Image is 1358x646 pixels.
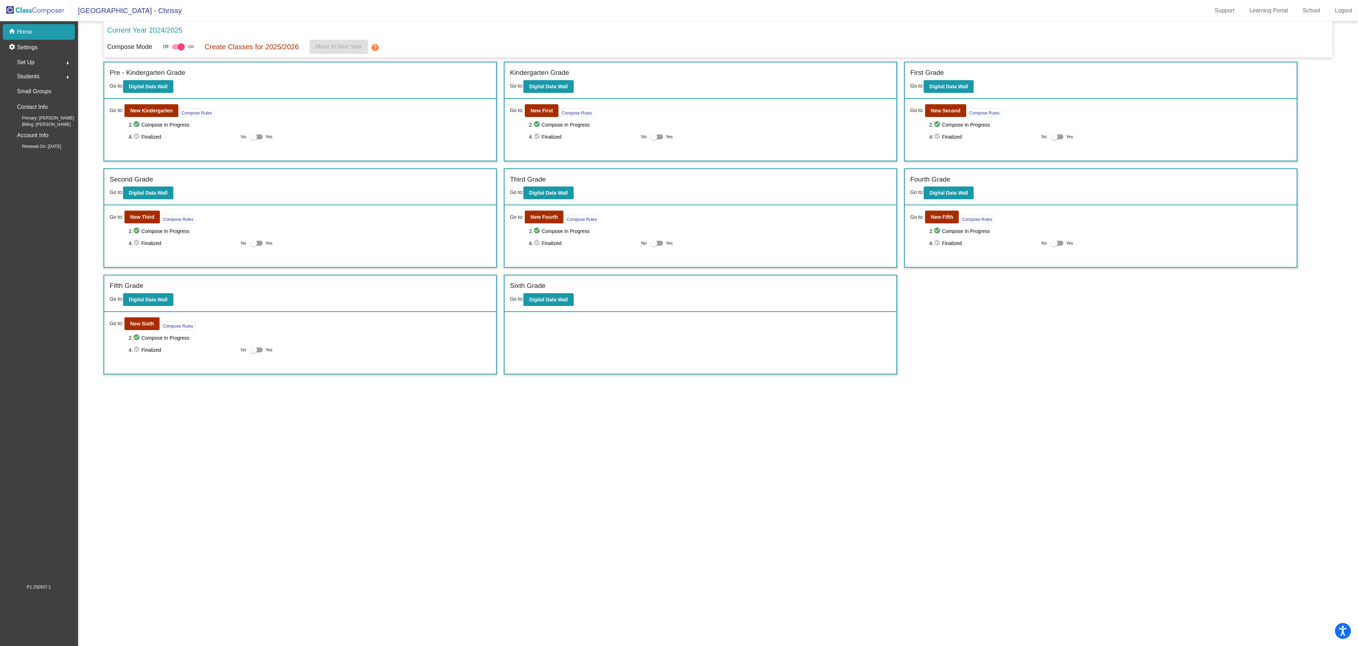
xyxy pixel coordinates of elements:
[17,28,32,36] p: Home
[1244,5,1294,16] a: Learning Portal
[510,68,569,78] label: Kindergarten Grade
[110,68,185,78] label: Pre - Kindergarten Grade
[17,87,51,96] p: Small Groups
[63,59,72,67] mat-icon: arrow_right
[510,281,545,291] label: Sixth Grade
[129,84,167,89] b: Digital Data Wall
[110,213,123,221] span: Go to:
[310,40,368,54] button: Move to Next Year
[934,121,942,129] mat-icon: check_circle
[910,213,924,221] span: Go to:
[241,240,246,246] span: No
[1066,133,1073,141] span: Yes
[130,214,154,220] b: New Third
[929,84,968,89] b: Digital Data Wall
[1041,134,1047,140] span: No
[129,227,491,235] span: 2. Compose In Progress
[110,189,123,195] span: Go to:
[123,186,173,199] button: Digital Data Wall
[123,80,173,93] button: Digital Data Wall
[133,227,141,235] mat-icon: check_circle
[71,5,182,16] span: [GEOGRAPHIC_DATA] - Chrissy
[666,133,673,141] span: Yes
[934,133,942,141] mat-icon: check_circle
[929,121,1291,129] span: 2. Compose In Progress
[931,214,953,220] b: New Fifth
[133,239,141,247] mat-icon: check_circle
[1209,5,1240,16] a: Support
[129,334,491,342] span: 2. Compose In Progress
[529,84,568,89] b: Digital Data Wall
[523,293,573,306] button: Digital Data Wall
[17,102,48,112] p: Contact Info
[266,133,273,141] span: Yes
[371,43,379,52] mat-icon: help
[110,174,153,185] label: Second Grade
[129,346,237,354] span: 4. Finalized
[266,346,273,354] span: Yes
[533,121,542,129] mat-icon: check_circle
[124,317,160,330] button: New Sixth
[510,83,523,89] span: Go to:
[533,227,542,235] mat-icon: check_circle
[929,227,1291,235] span: 2. Compose In Progress
[510,213,523,221] span: Go to:
[133,121,141,129] mat-icon: check_circle
[133,346,141,354] mat-icon: check_circle
[565,215,599,223] button: Compose Rules
[924,80,974,93] button: Digital Data Wall
[529,227,891,235] span: 2. Compose In Progress
[129,297,167,302] b: Digital Data Wall
[161,215,195,223] button: Compose Rules
[510,107,523,114] span: Go to:
[530,214,558,220] b: New Fourth
[17,72,39,82] span: Students
[1329,5,1358,16] a: Logout
[929,190,968,196] b: Digital Data Wall
[910,189,924,195] span: Go to:
[11,115,74,121] span: Primary: [PERSON_NAME]
[130,321,154,327] b: New Sixth
[934,239,942,247] mat-icon: check_circle
[510,296,523,302] span: Go to:
[266,239,273,247] span: Yes
[641,240,646,246] span: No
[129,190,167,196] b: Digital Data Wall
[9,28,17,36] mat-icon: home
[110,320,123,327] span: Go to:
[107,42,152,52] p: Compose Mode
[931,108,960,113] b: New Second
[929,133,1038,141] span: 4. Finalized
[641,134,646,140] span: No
[63,73,72,82] mat-icon: arrow_right
[960,215,994,223] button: Compose Rules
[924,186,974,199] button: Digital Data Wall
[525,211,563,223] button: New Fourth
[129,239,237,247] span: 4. Finalized
[129,121,491,129] span: 2. Compose In Progress
[11,121,71,128] span: Billing: [PERSON_NAME]
[11,143,61,150] span: Renewal On: [DATE]
[529,297,568,302] b: Digital Data Wall
[510,174,546,185] label: Third Grade
[124,211,160,223] button: New Third
[110,281,143,291] label: Fifth Grade
[129,133,237,141] span: 4. Finalized
[529,239,638,247] span: 4. Finalized
[241,134,246,140] span: No
[123,293,173,306] button: Digital Data Wall
[533,133,542,141] mat-icon: check_circle
[910,107,924,114] span: Go to:
[110,83,123,89] span: Go to:
[130,108,173,113] b: New Kindergarten
[910,174,950,185] label: Fourth Grade
[180,108,213,117] button: Compose Rules
[525,104,558,117] button: New First
[9,43,17,52] mat-icon: settings
[241,347,246,353] span: No
[529,121,891,129] span: 2. Compose In Progress
[533,239,542,247] mat-icon: check_circle
[163,44,168,50] span: Off
[925,211,959,223] button: New Fifth
[529,133,638,141] span: 4. Finalized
